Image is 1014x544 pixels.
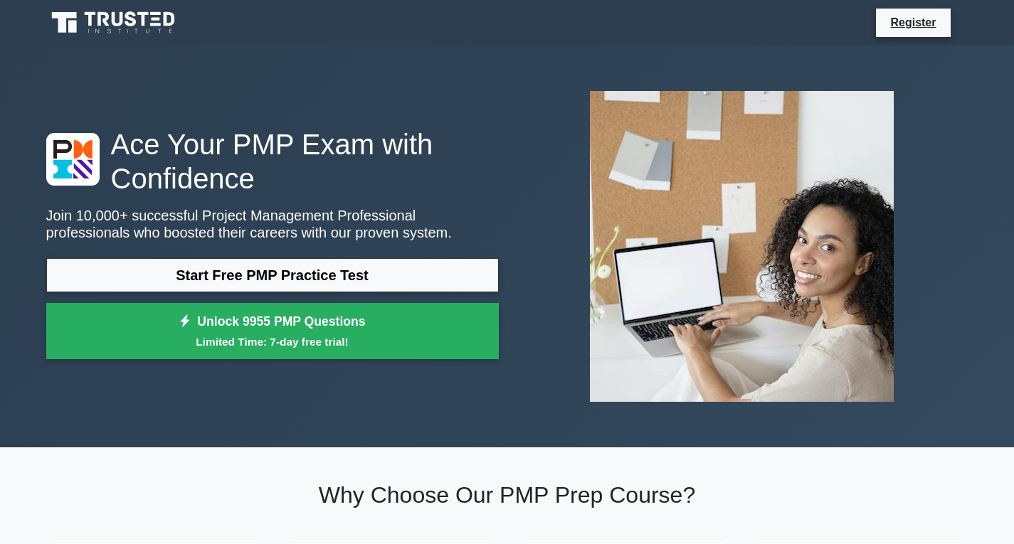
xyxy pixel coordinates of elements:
[46,207,499,241] p: Join 10,000+ successful Project Management Professional professionals who boosted their careers w...
[46,481,968,508] h2: Why Choose Our PMP Prep Course?
[882,14,944,31] a: Register
[64,334,481,350] small: Limited Time: 7-day free trial!
[46,127,499,196] h1: Ace Your PMP Exam with Confidence
[46,303,499,360] a: Unlock 9955 PMP QuestionsLimited Time: 7-day free trial!
[46,258,499,292] a: Start Free PMP Practice Test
